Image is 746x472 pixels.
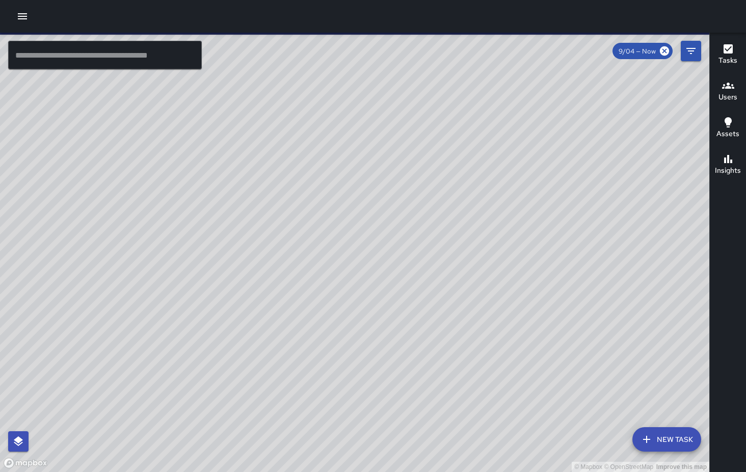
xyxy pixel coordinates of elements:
[716,128,739,140] h6: Assets
[710,147,746,183] button: Insights
[710,110,746,147] button: Assets
[612,47,662,56] span: 9/04 — Now
[681,41,701,61] button: Filters
[632,427,701,452] button: New Task
[715,165,741,176] h6: Insights
[718,55,737,66] h6: Tasks
[710,73,746,110] button: Users
[710,37,746,73] button: Tasks
[718,92,737,103] h6: Users
[612,43,673,59] div: 9/04 — Now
